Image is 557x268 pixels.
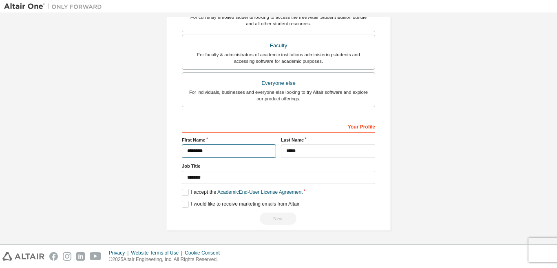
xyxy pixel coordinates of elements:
div: Website Terms of Use [131,250,185,256]
img: Altair One [4,2,106,11]
img: instagram.svg [63,252,71,261]
img: linkedin.svg [76,252,85,261]
div: Cookie Consent [185,250,224,256]
img: youtube.svg [90,252,102,261]
label: Job Title [182,163,375,169]
label: I accept the [182,189,303,196]
div: You need to provide your academic email [182,213,375,225]
label: Last Name [281,137,375,143]
div: Everyone else [187,78,370,89]
div: For individuals, businesses and everyone else looking to try Altair software and explore our prod... [187,89,370,102]
div: Faculty [187,40,370,51]
p: © 2025 Altair Engineering, Inc. All Rights Reserved. [109,256,225,263]
div: For faculty & administrators of academic institutions administering students and accessing softwa... [187,51,370,64]
img: altair_logo.svg [2,252,44,261]
img: facebook.svg [49,252,58,261]
a: Academic End-User License Agreement [217,189,303,195]
div: For currently enrolled students looking to access the free Altair Student Edition bundle and all ... [187,14,370,27]
div: Privacy [109,250,131,256]
div: Your Profile [182,120,375,133]
label: First Name [182,137,276,143]
label: I would like to receive marketing emails from Altair [182,201,299,208]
